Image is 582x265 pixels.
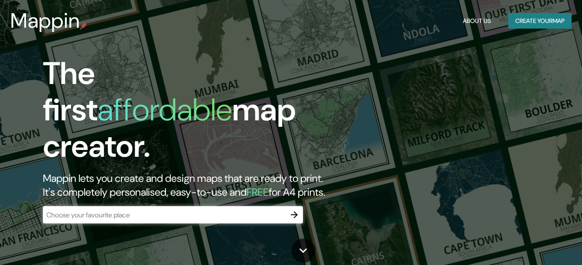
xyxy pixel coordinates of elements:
input: Choose your favourite place [43,210,286,220]
img: mappin-pin [80,23,87,29]
iframe: Help widget launcher [505,231,572,255]
button: Create yourmap [508,13,572,29]
h3: Mappin [10,9,80,33]
h1: The first map creator. [43,55,334,171]
h5: FREE [247,185,269,199]
button: About Us [459,13,494,29]
h2: Mappin lets you create and design maps that are ready to print. It's completely personalised, eas... [43,171,334,199]
h1: affordable [98,90,232,130]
